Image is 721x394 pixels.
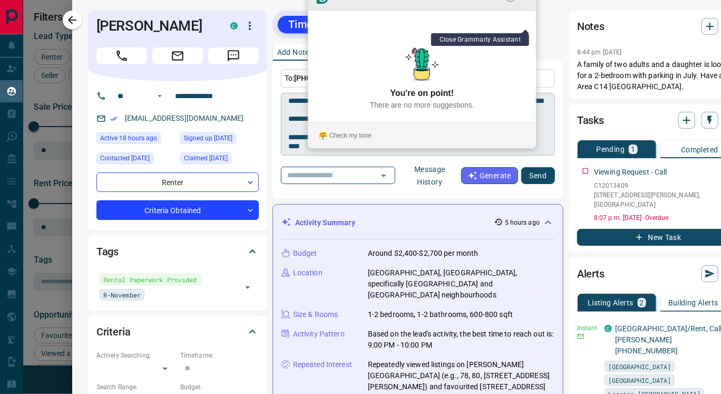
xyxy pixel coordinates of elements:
p: Location [293,267,323,278]
p: Viewing Request - Call [594,167,667,178]
p: [GEOGRAPHIC_DATA], [GEOGRAPHIC_DATA], specifically [GEOGRAPHIC_DATA] and [GEOGRAPHIC_DATA] neighb... [368,267,554,301]
p: Size & Rooms [293,309,338,320]
div: Activity Summary5 hours ago [281,213,554,233]
span: [GEOGRAPHIC_DATA] [608,361,671,372]
textarea: To enrich screen reader interactions, please activate Accessibility in Grammarly extension settings [288,98,548,151]
p: Building Alerts [668,299,718,306]
p: Based on the lead's activity, the best time to reach out is: 9:00 PM - 10:00 PM [368,329,554,351]
p: 5 hours ago [505,218,540,227]
p: Repeated Interest [293,359,352,370]
h1: [PERSON_NAME] [96,17,215,34]
p: To: [281,69,555,88]
p: Activity Pattern [293,329,345,340]
div: condos.ca [605,325,612,332]
p: Pending [597,146,625,153]
span: Call [96,47,147,64]
div: Criteria [96,319,259,344]
span: [GEOGRAPHIC_DATA] [608,375,671,386]
button: Open [240,280,255,295]
p: Activity Summary [295,217,355,228]
div: Thu Mar 20 2025 [180,152,259,167]
button: Timeline [278,16,342,33]
svg: Email Verified [110,115,118,122]
h2: Alerts [577,265,605,282]
p: 2 [640,299,644,306]
span: Signed up [DATE] [184,133,232,143]
span: Active 18 hours ago [100,133,157,143]
button: Message History [398,161,461,190]
button: Open [376,168,391,183]
span: Email [152,47,203,64]
p: Actively Searching: [96,351,175,360]
span: Rental Paperwork Provided [103,274,197,285]
p: Add Note [277,49,309,56]
div: Mon Dec 23 2024 [180,132,259,147]
p: Instant [577,323,598,333]
p: Budget: [180,382,259,392]
span: R-November [103,290,141,300]
a: [EMAIL_ADDRESS][DOMAIN_NAME] [125,114,244,122]
div: Sun Oct 12 2025 [96,132,175,147]
p: Listing Alerts [588,299,634,306]
span: Message [208,47,259,64]
p: Around $2,400-$2,700 per month [368,248,479,259]
p: Budget [293,248,317,259]
div: condos.ca [230,22,238,30]
div: Renter [96,172,259,192]
span: Contacted [DATE] [100,153,150,164]
button: Open [153,90,166,102]
p: 1-2 bedrooms, 1-2 bathrooms, 600-800 sqft [368,309,513,320]
p: Timeframe: [180,351,259,360]
p: Completed [681,146,718,153]
div: Tags [96,239,259,264]
h2: Notes [577,18,605,35]
button: Send [521,167,555,184]
div: Criteria Obtained [96,200,259,220]
p: Search Range: [96,382,175,392]
p: 8:44 pm [DATE] [577,49,622,56]
h2: Criteria [96,323,131,340]
h2: Tags [96,243,119,260]
svg: Email [577,333,584,340]
h2: Tasks [577,112,604,129]
div: Wed Oct 08 2025 [96,152,175,167]
span: [PHONE_NUMBER] [294,74,357,82]
button: Generate [461,167,518,184]
span: Claimed [DATE] [184,153,228,164]
p: 1 [631,146,635,153]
